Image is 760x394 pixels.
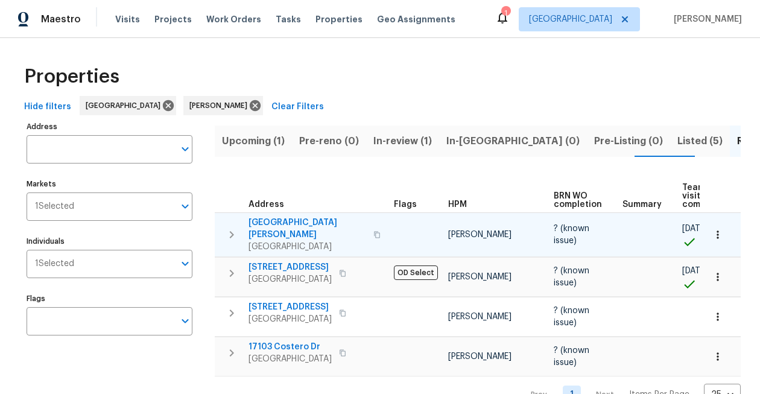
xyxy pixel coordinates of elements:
[554,192,602,209] span: BRN WO completion
[249,273,332,285] span: [GEOGRAPHIC_DATA]
[249,341,332,353] span: 17103 Costero Dr
[315,13,363,25] span: Properties
[249,200,284,209] span: Address
[682,183,724,209] span: Teardown visit complete
[669,13,742,25] span: [PERSON_NAME]
[249,217,366,241] span: [GEOGRAPHIC_DATA][PERSON_NAME]
[622,200,662,209] span: Summary
[24,100,71,115] span: Hide filters
[86,100,165,112] span: [GEOGRAPHIC_DATA]
[394,265,438,280] span: OD Select
[501,7,510,19] div: 1
[183,96,263,115] div: [PERSON_NAME]
[249,353,332,365] span: [GEOGRAPHIC_DATA]
[249,313,332,325] span: [GEOGRAPHIC_DATA]
[554,346,589,367] span: ? (known issue)
[27,295,192,302] label: Flags
[448,200,467,209] span: HPM
[394,200,417,209] span: Flags
[19,96,76,118] button: Hide filters
[27,238,192,245] label: Individuals
[27,123,192,130] label: Address
[35,202,74,212] span: 1 Selected
[271,100,324,115] span: Clear Filters
[267,96,329,118] button: Clear Filters
[377,13,455,25] span: Geo Assignments
[177,141,194,157] button: Open
[373,133,432,150] span: In-review (1)
[249,261,332,273] span: [STREET_ADDRESS]
[446,133,580,150] span: In-[GEOGRAPHIC_DATA] (0)
[41,13,81,25] span: Maestro
[276,15,301,24] span: Tasks
[554,224,589,245] span: ? (known issue)
[682,224,708,233] span: [DATE]
[27,180,192,188] label: Markets
[448,230,511,239] span: [PERSON_NAME]
[448,352,511,361] span: [PERSON_NAME]
[249,241,366,253] span: [GEOGRAPHIC_DATA]
[177,313,194,329] button: Open
[154,13,192,25] span: Projects
[529,13,612,25] span: [GEOGRAPHIC_DATA]
[594,133,663,150] span: Pre-Listing (0)
[80,96,176,115] div: [GEOGRAPHIC_DATA]
[115,13,140,25] span: Visits
[299,133,359,150] span: Pre-reno (0)
[24,71,119,83] span: Properties
[206,13,261,25] span: Work Orders
[249,301,332,313] span: [STREET_ADDRESS]
[554,307,589,327] span: ? (known issue)
[35,259,74,269] span: 1 Selected
[177,198,194,215] button: Open
[222,133,285,150] span: Upcoming (1)
[177,255,194,272] button: Open
[448,273,511,281] span: [PERSON_NAME]
[682,267,708,275] span: [DATE]
[677,133,723,150] span: Listed (5)
[554,267,589,287] span: ? (known issue)
[189,100,252,112] span: [PERSON_NAME]
[448,313,511,321] span: [PERSON_NAME]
